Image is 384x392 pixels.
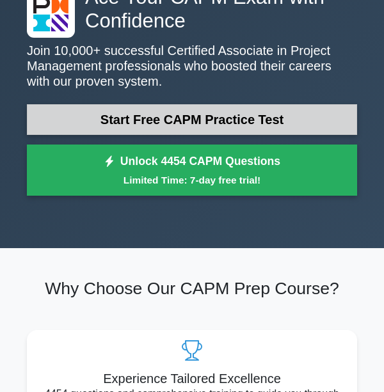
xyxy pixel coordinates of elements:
small: Limited Time: 7-day free trial! [43,173,341,187]
a: Unlock 4454 CAPM QuestionsLimited Time: 7-day free trial! [27,145,357,196]
h5: Experience Tailored Excellence [37,371,347,386]
p: Join 10,000+ successful Certified Associate in Project Management professionals who boosted their... [27,43,357,89]
h2: Why Choose Our CAPM Prep Course? [27,279,357,299]
a: Start Free CAPM Practice Test [27,104,357,135]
